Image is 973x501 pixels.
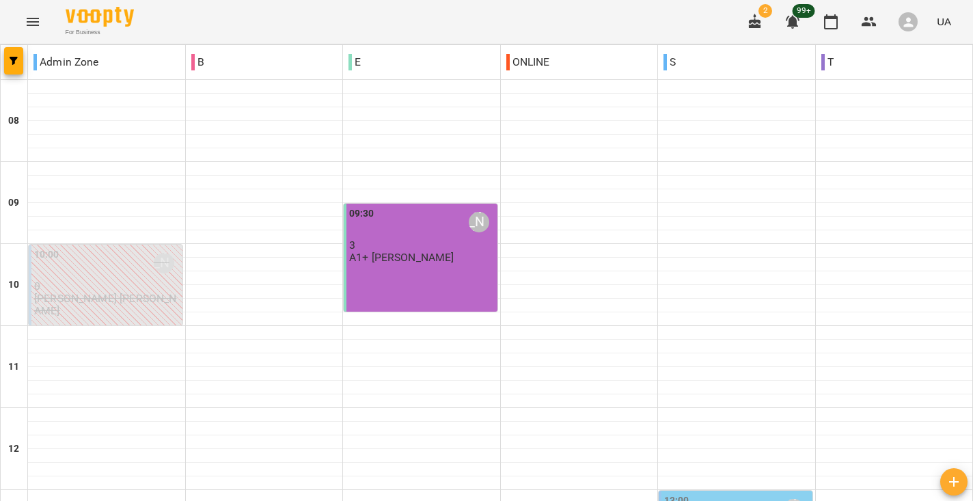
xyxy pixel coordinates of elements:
span: 99+ [793,4,815,18]
h6: 11 [8,360,19,375]
p: E [348,54,361,70]
h6: 12 [8,442,19,457]
p: S [663,54,676,70]
img: Voopty Logo [66,7,134,27]
p: B [191,54,204,70]
p: [PERSON_NAME] [PERSON_NAME] [34,293,180,316]
p: 3 [349,239,495,251]
p: ONLINE [506,54,550,70]
label: 09:30 [349,206,374,221]
button: Menu [16,5,49,38]
p: Admin Zone [33,54,99,70]
h6: 09 [8,195,19,211]
p: 0 [34,280,180,292]
div: Анастасія Сидорук [154,253,174,273]
h6: 08 [8,113,19,128]
span: For Business [66,28,134,37]
button: UA [931,9,957,34]
h6: 10 [8,277,19,293]
div: Кибаленко Руслана Романівна [469,212,489,232]
span: 2 [758,4,772,18]
span: UA [937,14,951,29]
label: 10:00 [34,247,59,262]
button: Створити урок [940,468,968,496]
p: А1+ [PERSON_NAME] [349,252,454,263]
p: T [821,54,834,70]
